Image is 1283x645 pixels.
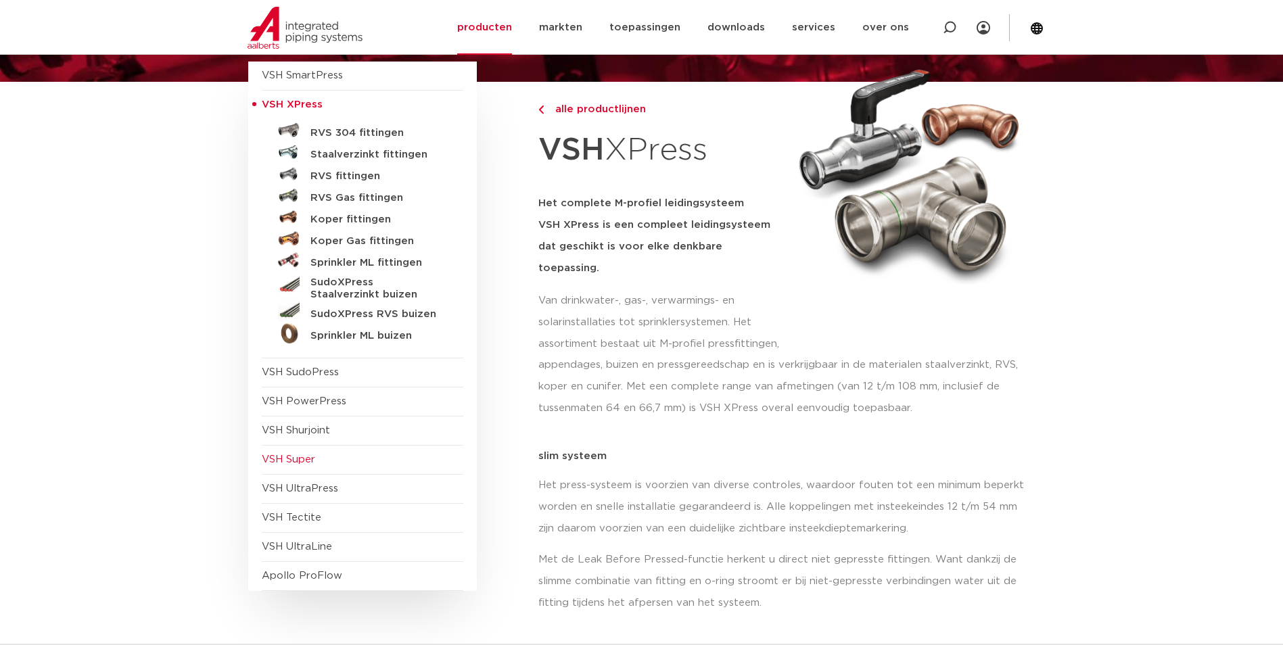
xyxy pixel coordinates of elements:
p: appendages, buizen en pressgereedschap en is verkrijgbaar in de materialen staalverzinkt, RVS, ko... [538,354,1035,419]
p: slim systeem [538,451,1035,461]
a: VSH UltraPress [262,483,338,494]
a: SudoXPress RVS buizen [262,301,463,322]
a: VSH SudoPress [262,367,339,377]
a: alle productlijnen [538,101,783,118]
h5: Staalverzinkt fittingen [310,149,444,161]
h5: SudoXPress Staalverzinkt buizen [310,277,444,301]
h5: Sprinkler ML buizen [310,330,444,342]
a: Staalverzinkt fittingen [262,141,463,163]
h5: RVS Gas fittingen [310,192,444,204]
h5: RVS fittingen [310,170,444,183]
a: Sprinkler ML buizen [262,322,463,344]
span: alle productlijnen [547,104,646,114]
p: Met de Leak Before Pressed-functie herkent u direct niet gepresste fittingen. Want dankzij de sli... [538,549,1035,614]
span: VSH XPress [262,99,323,110]
a: RVS Gas fittingen [262,185,463,206]
p: Van drinkwater-, gas-, verwarmings- en solarinstallaties tot sprinklersystemen. Het assortiment b... [538,290,783,355]
h5: Koper fittingen [310,214,444,226]
a: VSH SmartPress [262,70,343,80]
a: Koper Gas fittingen [262,228,463,249]
h5: RVS 304 fittingen [310,127,444,139]
a: Apollo ProFlow [262,571,342,581]
img: chevron-right.svg [538,105,544,114]
a: VSH Tectite [262,512,321,523]
h5: SudoXPress RVS buizen [310,308,444,320]
h1: XPress [538,124,783,176]
a: VSH UltraLine [262,542,332,552]
a: VSH Super [262,454,315,464]
a: RVS 304 fittingen [262,120,463,141]
a: SudoXPress Staalverzinkt buizen [262,271,463,301]
a: VSH Shurjoint [262,425,330,435]
h5: Het complete M-profiel leidingsysteem VSH XPress is een compleet leidingsysteem dat geschikt is v... [538,193,783,279]
a: Koper fittingen [262,206,463,228]
p: Het press-systeem is voorzien van diverse controles, waardoor fouten tot een minimum beperkt word... [538,475,1035,540]
strong: VSH [538,135,605,166]
h5: Koper Gas fittingen [310,235,444,247]
a: RVS fittingen [262,163,463,185]
a: Sprinkler ML fittingen [262,249,463,271]
a: VSH PowerPress [262,396,346,406]
h5: Sprinkler ML fittingen [310,257,444,269]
